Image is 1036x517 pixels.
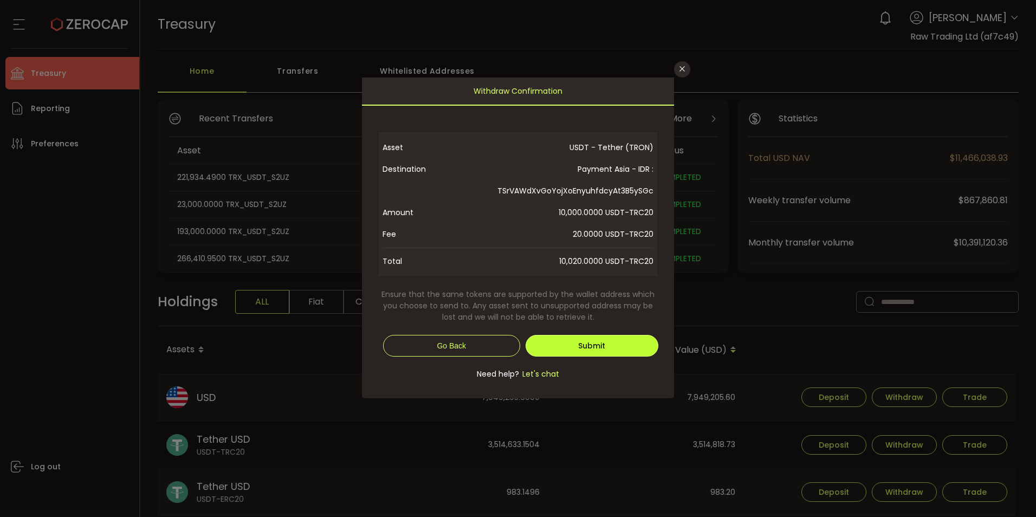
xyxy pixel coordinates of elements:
[383,335,520,357] button: Go Back
[469,250,653,272] span: 10,020.0000 USDT-TRC20
[474,77,562,105] span: Withdraw Confirmation
[437,341,466,350] span: Go Back
[982,465,1036,517] iframe: Chat Widget
[526,335,659,357] button: Submit
[383,223,469,245] span: Fee
[519,369,559,380] span: Let's chat
[469,223,653,245] span: 20.0000 USDT-TRC20
[383,158,469,202] span: Destination
[469,202,653,223] span: 10,000.0000 USDT-TRC20
[477,369,519,380] span: Need help?
[469,158,653,202] span: Payment Asia - IDR : TSrVAWdXvGoYojXoEnyuhfdcyAt3B5ySGc
[378,289,658,323] span: Ensure that the same tokens are supported by the wallet address which you choose to send to. Any ...
[362,77,674,398] div: dialog
[383,250,469,272] span: Total
[383,202,469,223] span: Amount
[383,137,469,158] span: Asset
[578,340,605,351] span: Submit
[469,137,653,158] span: USDT - Tether (TRON)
